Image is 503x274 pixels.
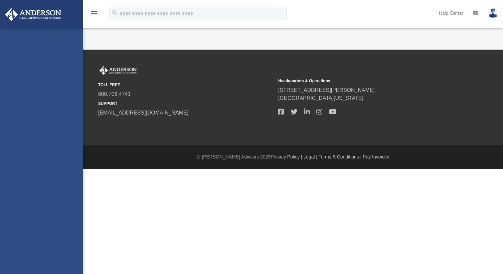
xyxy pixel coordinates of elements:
a: [STREET_ADDRESS][PERSON_NAME] [278,87,375,93]
i: search [111,9,118,16]
a: [EMAIL_ADDRESS][DOMAIN_NAME] [98,110,188,116]
a: menu [90,13,98,17]
small: Headquarters & Operations [278,78,453,84]
img: Anderson Advisors Platinum Portal [98,66,138,75]
div: © [PERSON_NAME] Advisors 2025 [83,153,503,160]
img: Anderson Advisors Platinum Portal [3,8,63,21]
a: Pay Invoices [363,154,389,159]
small: SUPPORT [98,101,273,107]
a: Privacy Policy | [271,154,302,159]
i: menu [90,9,98,17]
img: User Pic [488,8,498,18]
small: TOLL FREE [98,82,273,88]
a: Terms & Conditions | [319,154,362,159]
a: Legal | [303,154,317,159]
a: [GEOGRAPHIC_DATA][US_STATE] [278,95,363,101]
a: 800.706.4741 [98,91,131,97]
